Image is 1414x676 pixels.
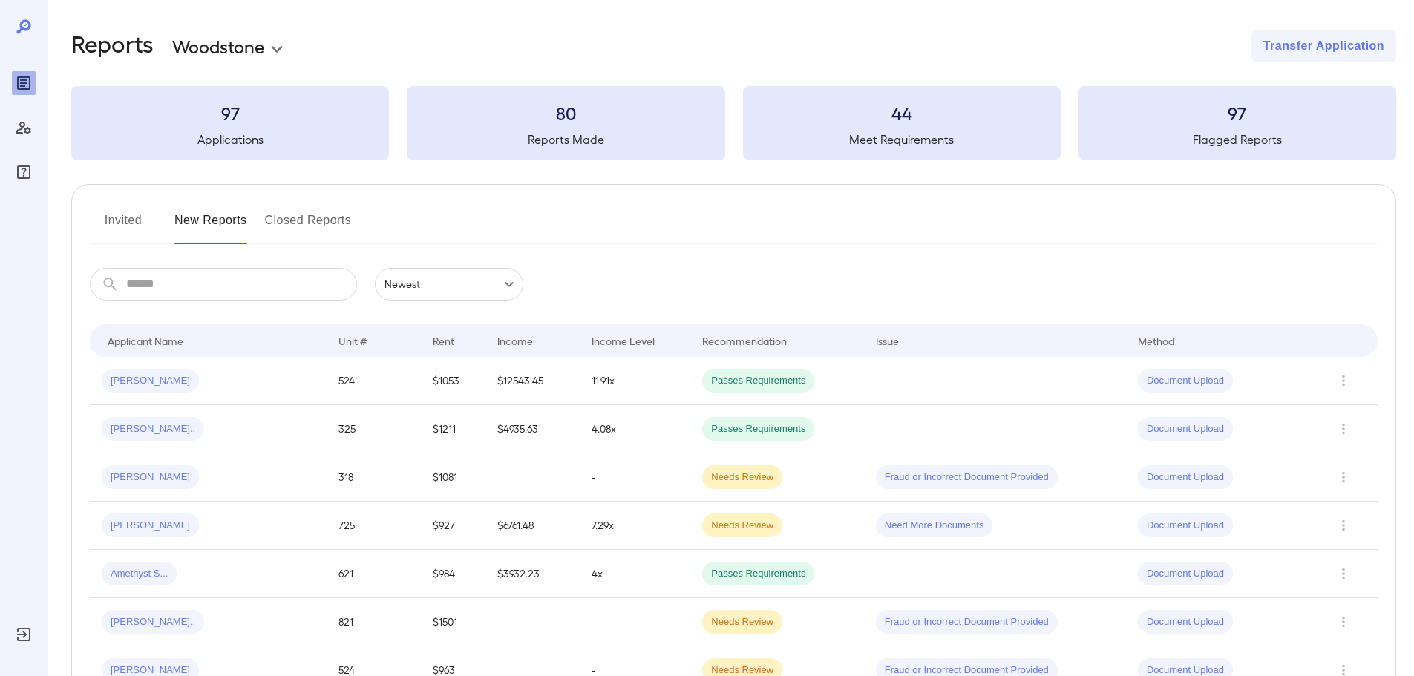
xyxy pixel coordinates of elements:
button: Closed Reports [265,209,352,244]
span: Amethyst S... [102,567,177,581]
span: [PERSON_NAME].. [102,422,204,436]
td: $984 [421,550,485,598]
td: 821 [327,598,421,646]
button: New Reports [174,209,247,244]
span: Document Upload [1138,519,1233,533]
td: - [580,453,690,502]
td: $1053 [421,357,485,405]
div: Reports [12,71,36,95]
td: $1081 [421,453,485,502]
span: Needs Review [702,519,782,533]
h5: Flagged Reports [1078,131,1396,148]
div: Recommendation [702,332,787,350]
td: $927 [421,502,485,550]
div: Issue [876,332,900,350]
span: Passes Requirements [702,422,814,436]
h3: 80 [407,101,724,125]
span: [PERSON_NAME].. [102,615,204,629]
td: - [580,598,690,646]
td: $1211 [421,405,485,453]
td: 11.91x [580,357,690,405]
div: Method [1138,332,1174,350]
td: 4x [580,550,690,598]
span: Document Upload [1138,422,1233,436]
td: 4.08x [580,405,690,453]
span: Passes Requirements [702,374,814,388]
button: Row Actions [1332,610,1355,634]
td: $12543.45 [485,357,580,405]
span: Needs Review [702,470,782,485]
div: Unit # [338,332,367,350]
td: 7.29x [580,502,690,550]
button: Row Actions [1332,562,1355,585]
p: Woodstone [172,34,264,58]
h5: Meet Requirements [743,131,1061,148]
button: Row Actions [1332,369,1355,393]
td: $4935.63 [485,405,580,453]
div: Manage Users [12,116,36,140]
div: Rent [433,332,456,350]
button: Row Actions [1332,513,1355,537]
td: 318 [327,453,421,502]
div: Income Level [592,332,655,350]
div: Income [497,332,533,350]
button: Row Actions [1332,465,1355,489]
button: Invited [90,209,157,244]
span: Fraud or Incorrect Document Provided [876,615,1058,629]
button: Row Actions [1332,417,1355,441]
div: Log Out [12,623,36,646]
h5: Applications [71,131,389,148]
div: Applicant Name [108,332,183,350]
h3: 44 [743,101,1061,125]
td: 621 [327,550,421,598]
summary: 97Applications80Reports Made44Meet Requirements97Flagged Reports [71,86,1396,160]
span: [PERSON_NAME] [102,374,199,388]
td: 725 [327,502,421,550]
td: $1501 [421,598,485,646]
span: [PERSON_NAME] [102,519,199,533]
span: Fraud or Incorrect Document Provided [876,470,1058,485]
td: 524 [327,357,421,405]
td: $6761.48 [485,502,580,550]
span: Passes Requirements [702,567,814,581]
span: Document Upload [1138,374,1233,388]
h5: Reports Made [407,131,724,148]
button: Transfer Application [1251,30,1396,62]
span: Document Upload [1138,615,1233,629]
span: Needs Review [702,615,782,629]
span: Document Upload [1138,470,1233,485]
span: Need More Documents [876,519,993,533]
h2: Reports [71,30,154,62]
span: Document Upload [1138,567,1233,581]
h3: 97 [1078,101,1396,125]
div: FAQ [12,160,36,184]
h3: 97 [71,101,389,125]
span: [PERSON_NAME] [102,470,199,485]
td: $3932.23 [485,550,580,598]
div: Newest [375,268,523,301]
td: 325 [327,405,421,453]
